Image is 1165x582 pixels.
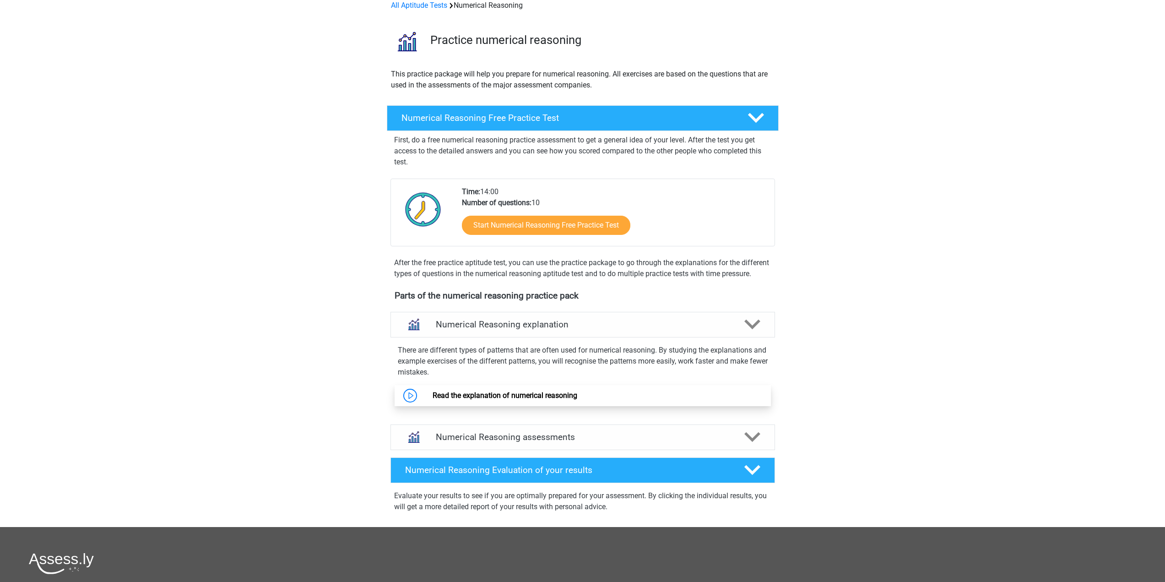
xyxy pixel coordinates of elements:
a: assessments Numerical Reasoning assessments [387,424,779,450]
h4: Numerical Reasoning Evaluation of your results [405,465,730,475]
h3: Practice numerical reasoning [430,33,771,47]
img: numerical reasoning assessments [402,425,425,449]
img: Assessly logo [29,553,94,574]
div: After the free practice aptitude test, you can use the practice package to go through the explana... [390,257,775,279]
div: 14:00 10 [455,186,774,246]
p: Evaluate your results to see if you are optimally prepared for your assessment. By clicking the i... [394,490,771,512]
p: First, do a free numerical reasoning practice assessment to get a general idea of your level. Aft... [394,135,771,168]
h4: Numerical Reasoning Free Practice Test [401,113,733,123]
h4: Numerical Reasoning explanation [436,319,730,330]
h4: Numerical Reasoning assessments [436,432,730,442]
p: This practice package will help you prepare for numerical reasoning. All exercises are based on t... [391,69,775,91]
img: numerical reasoning explanations [402,313,425,336]
a: Numerical Reasoning Evaluation of your results [387,457,779,483]
a: Start Numerical Reasoning Free Practice Test [462,216,630,235]
a: Read the explanation of numerical reasoning [433,391,577,400]
a: All Aptitude Tests [391,1,447,10]
img: numerical reasoning [387,22,426,61]
a: explanations Numerical Reasoning explanation [387,312,779,337]
b: Number of questions: [462,198,531,207]
a: Numerical Reasoning Free Practice Test [383,105,782,131]
b: Time: [462,187,480,196]
h4: Parts of the numerical reasoning practice pack [395,290,771,301]
img: Clock [400,186,446,232]
p: There are different types of patterns that are often used for numerical reasoning. By studying th... [398,345,768,378]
